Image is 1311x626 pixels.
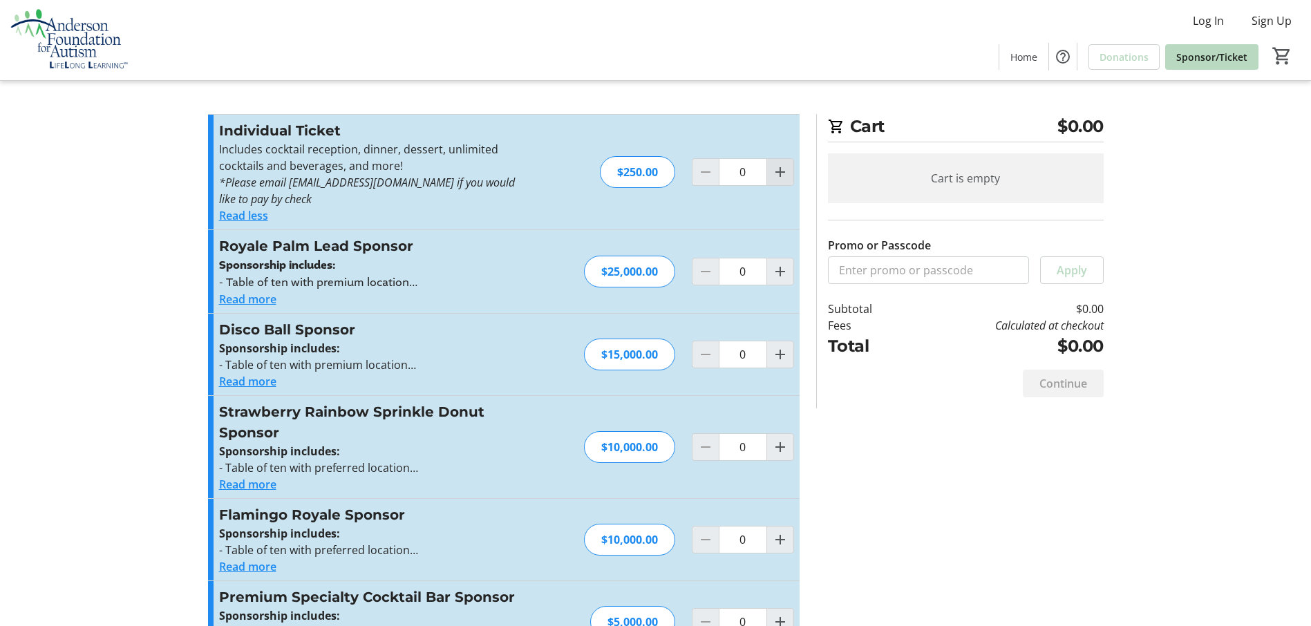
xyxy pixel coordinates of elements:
input: Strawberry Rainbow Sprinkle Donut Sponsor Quantity [719,433,767,461]
button: Increment by one [767,434,793,460]
button: Cart [1270,44,1294,68]
h3: Strawberry Rainbow Sprinkle Donut Sponsor [219,401,521,443]
button: Read more [219,373,276,390]
td: $0.00 [907,301,1103,317]
input: Individual Ticket Quantity [719,158,767,186]
p: Includes cocktail reception, dinner, dessert, unlimited cocktails and beverages, and more! [219,141,521,174]
td: Subtotal [828,301,908,317]
span: Log In [1193,12,1224,29]
td: $0.00 [907,334,1103,359]
strong: Sponsorship includes: [219,526,340,541]
strong: Sponsorship includes: [219,258,335,273]
span: Donations [1100,50,1149,64]
label: Promo or Passcode [828,237,931,254]
input: Enter promo or passcode [828,256,1029,284]
div: $25,000.00 [584,256,675,287]
input: Disco Ball Sponsor Quantity [719,341,767,368]
td: Fees [828,317,908,334]
a: Home [999,44,1048,70]
input: Royale Palm Lead Sponsor Quantity [719,258,767,285]
button: Help [1049,43,1077,70]
button: Increment by one [767,341,793,368]
div: $10,000.00 [584,431,675,463]
button: Log In [1182,10,1235,32]
a: Sponsor/Ticket [1165,44,1258,70]
strong: Sponsorship includes: [219,608,340,623]
div: Cart is empty [828,153,1104,203]
span: Sponsor/Ticket [1176,50,1247,64]
span: Home [1010,50,1037,64]
button: Read less [219,207,268,224]
td: Calculated at checkout [907,317,1103,334]
h3: Premium Specialty Cocktail Bar Sponsor [219,587,521,607]
h2: Cart [828,114,1104,142]
button: Read more [219,476,276,493]
button: Increment by one [767,159,793,185]
strong: Sponsorship includes: [219,341,340,356]
p: - Table of ten with preferred location [219,542,521,558]
h3: Disco Ball Sponsor [219,319,521,340]
a: Donations [1088,44,1160,70]
button: Apply [1040,256,1104,284]
p: - Table of ten with preferred location [219,459,521,476]
input: Flamingo Royale Sponsor Quantity [719,526,767,553]
div: $15,000.00 [584,339,675,370]
p: - Table of ten with premium location [219,357,521,373]
button: Sign Up [1241,10,1303,32]
button: Increment by one [767,258,793,285]
span: $0.00 [1057,114,1104,139]
h3: Royale Palm Lead Sponsor [219,236,521,256]
button: Increment by one [767,527,793,553]
div: $10,000.00 [584,524,675,556]
button: Read more [219,291,276,307]
img: Anderson Foundation for Autism 's Logo [8,6,131,75]
em: *Please email [EMAIL_ADDRESS][DOMAIN_NAME] if you would like to pay by check [219,175,515,207]
span: Sign Up [1252,12,1292,29]
div: $250.00 [600,156,675,188]
span: Apply [1057,262,1087,278]
span: - Table of ten with premium location [219,274,417,290]
h3: Flamingo Royale Sponsor [219,504,521,525]
h3: Individual Ticket [219,120,521,141]
strong: Sponsorship includes: [219,444,340,459]
td: Total [828,334,908,359]
button: Read more [219,558,276,575]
